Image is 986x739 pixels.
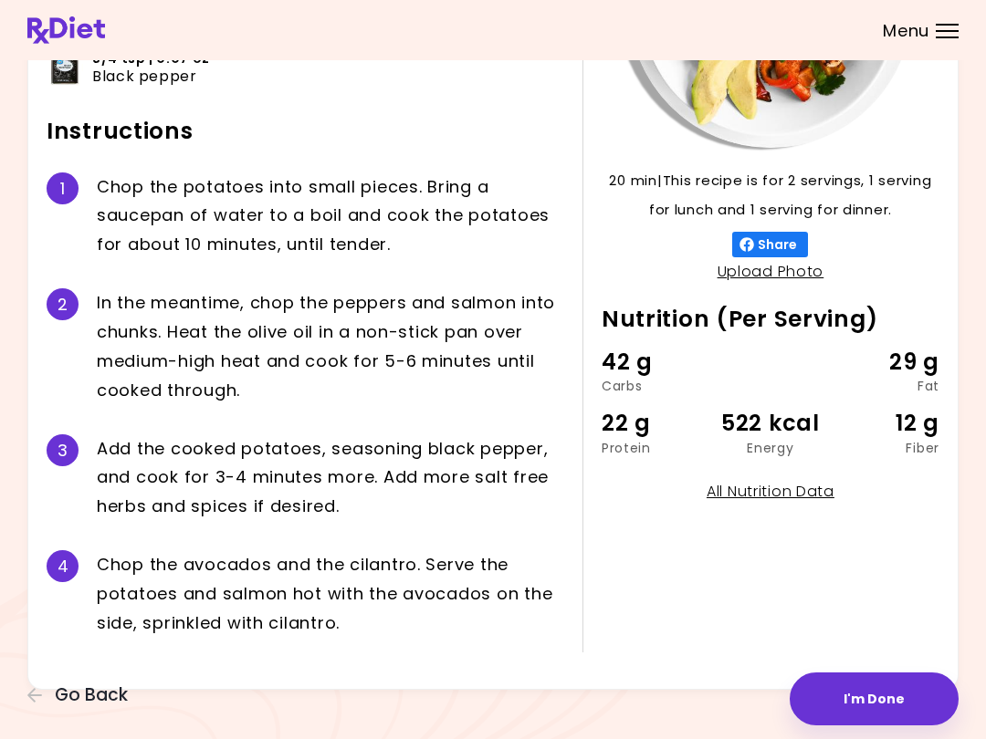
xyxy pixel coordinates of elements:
[714,406,826,441] div: 522 kcal
[602,406,714,441] div: 22 g
[883,23,929,39] span: Menu
[27,685,137,705] button: Go Back
[754,237,801,252] span: Share
[827,406,939,441] div: 12 g
[97,550,564,638] div: C h o p t h e a v o c a d o s a n d t h e c i l a n t r o . S e r v e t h e p o t a t o e s a n d...
[790,672,959,725] button: I'm Done
[47,172,79,204] div: 1
[827,380,939,392] div: Fat
[47,550,79,582] div: 4
[92,68,197,85] span: Black pepper
[602,305,939,334] h2: Nutrition (Per Serving)
[47,117,564,146] h2: Instructions
[47,434,79,466] div: 3
[707,481,834,502] a: All Nutrition Data
[97,288,564,404] div: I n t h e m e a n t i m e , c h o p t h e p e p p e r s a n d s a l m o n i n t o c h u n k s . H...
[602,442,714,454] div: Protein
[47,288,79,320] div: 2
[602,380,714,392] div: Carbs
[27,16,105,44] img: RxDiet
[97,434,564,522] div: A d d t h e c o o k e d p o t a t o e s , s e a s o n i n g b l a c k p e p p e r , a n d c o o k...
[827,442,939,454] div: Fiber
[718,261,824,282] a: Upload Photo
[55,685,128,705] span: Go Back
[602,345,714,380] div: 42 g
[732,232,808,257] button: Share
[97,172,564,260] div: C h o p t h e p o t a t o e s i n t o s m a l l p i e c e s . B r i n g a s a u c e p a n o f w a...
[602,166,939,224] p: 20 min | This recipe is for 2 servings, 1 serving for lunch and 1 serving for dinner.
[714,442,826,454] div: Energy
[827,345,939,380] div: 29 g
